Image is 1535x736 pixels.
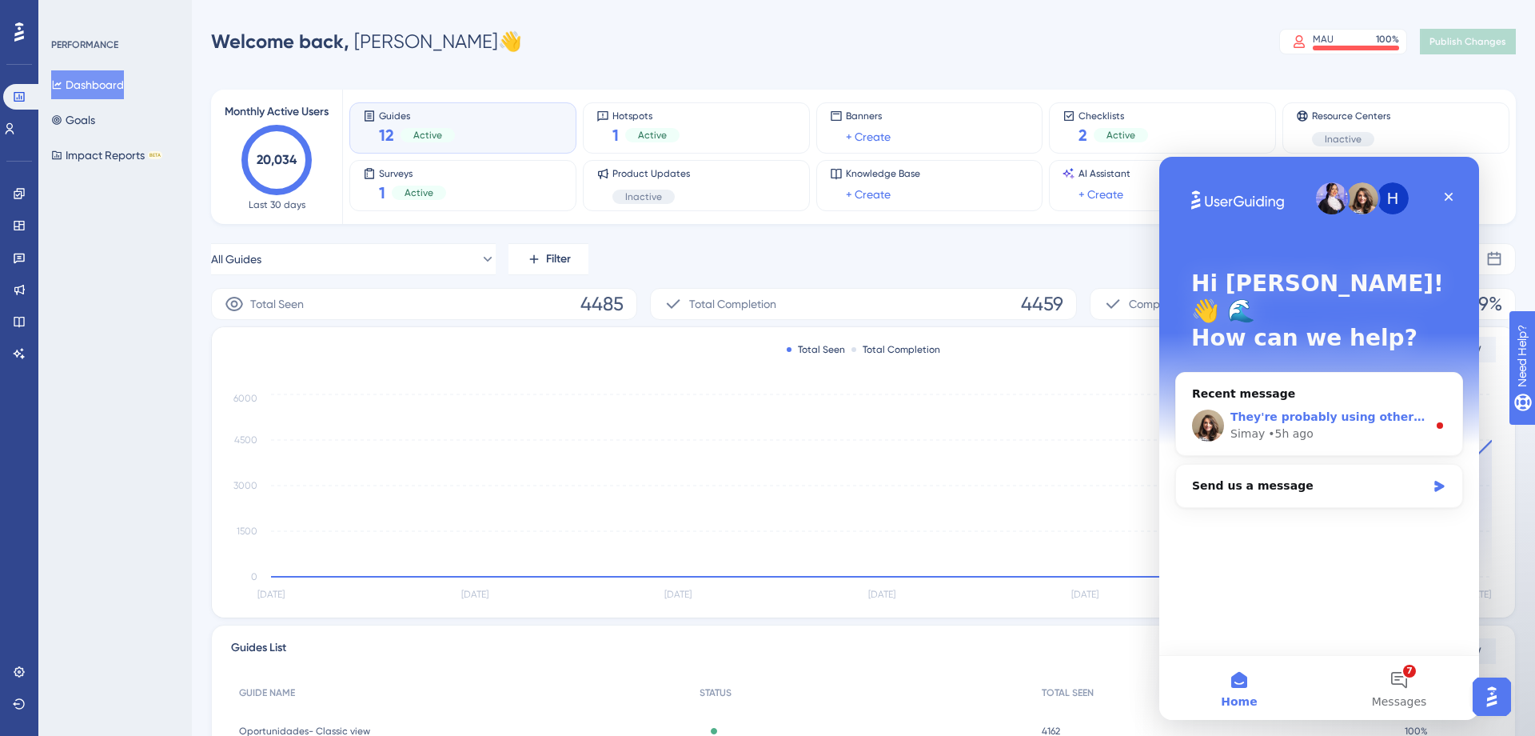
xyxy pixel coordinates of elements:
[700,686,732,699] span: STATUS
[233,393,257,404] tspan: 6000
[148,151,162,159] div: BETA
[1325,133,1362,146] span: Inactive
[580,291,624,317] span: 4485
[231,638,286,664] span: Guides List
[1078,167,1130,180] span: AI Assistant
[379,110,455,121] span: Guides
[851,343,940,356] div: Total Completion
[109,269,154,286] div: • 5h ago
[51,141,162,170] button: Impact ReportsBETA
[251,571,257,582] tspan: 0
[249,198,305,211] span: Last 30 days
[38,4,100,23] span: Need Help?
[1021,291,1063,317] span: 4459
[405,186,433,199] span: Active
[257,152,297,167] text: 20,034
[1159,157,1479,720] iframe: Intercom live chat
[51,38,118,51] div: PERFORMANCE
[689,294,776,314] span: Total Completion
[1042,686,1094,699] span: TOTAL SEEN
[211,29,522,54] div: [PERSON_NAME] 👋
[846,185,891,204] a: + Create
[846,110,891,122] span: Banners
[233,480,257,491] tspan: 3000
[868,589,895,600] tspan: [DATE]
[625,190,662,203] span: Inactive
[1078,124,1087,146] span: 2
[413,129,442,142] span: Active
[546,250,571,269] span: Filter
[612,167,690,180] span: Product Updates
[1468,673,1516,721] iframe: UserGuiding AI Assistant Launcher
[211,243,496,275] button: All Guides
[225,102,329,122] span: Monthly Active Users
[51,106,95,134] button: Goals
[846,167,920,180] span: Knowledge Base
[508,243,588,275] button: Filter
[379,124,394,146] span: 12
[213,539,268,550] span: Messages
[51,70,124,99] button: Dashboard
[211,30,349,53] span: Welcome back,
[612,110,680,121] span: Hotspots
[1429,35,1506,48] span: Publish Changes
[1078,110,1148,121] span: Checklists
[379,167,446,178] span: Surveys
[1106,129,1135,142] span: Active
[257,589,285,600] tspan: [DATE]
[62,539,98,550] span: Home
[787,343,845,356] div: Total Seen
[1313,33,1334,46] div: MAU
[1078,185,1123,204] a: + Create
[612,124,619,146] span: 1
[461,589,488,600] tspan: [DATE]
[664,589,692,600] tspan: [DATE]
[1129,294,1215,314] span: Completion Rate
[1468,291,1502,317] span: 99%
[638,129,667,142] span: Active
[275,26,304,54] div: Close
[234,434,257,446] tspan: 4500
[33,321,267,338] div: Send us a message
[160,499,320,563] button: Messages
[1420,29,1516,54] button: Publish Changes
[379,182,385,204] span: 1
[71,269,106,286] div: Simay
[239,686,295,699] span: GUIDE NAME
[1312,110,1390,122] span: Resource Centers
[1071,589,1098,600] tspan: [DATE]
[211,250,261,269] span: All Guides
[1376,33,1399,46] div: 100 %
[237,526,257,537] tspan: 1500
[71,254,369,266] span: They're probably using other login credentials.
[16,307,304,351] div: Send us a message
[846,127,891,146] a: + Create
[250,294,304,314] span: Total Seen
